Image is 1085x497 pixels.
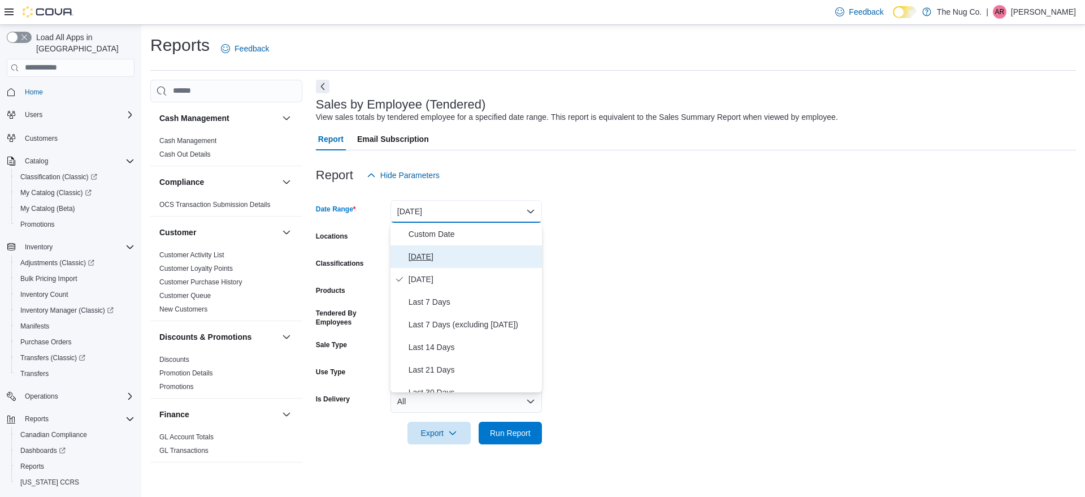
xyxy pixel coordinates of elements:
span: Users [20,108,134,122]
p: The Nug Co. [937,5,982,19]
label: Classifications [316,259,364,268]
span: Adjustments (Classic) [16,256,134,270]
button: Next [316,80,329,93]
button: [DATE] [390,200,542,223]
a: Manifests [16,319,54,333]
a: Feedback [831,1,888,23]
span: GL Account Totals [159,433,214,442]
span: Home [20,85,134,99]
span: Customers [25,134,58,143]
span: Promotions [20,220,55,229]
input: Dark Mode [893,6,917,18]
button: [US_STATE] CCRS [11,474,139,490]
a: Reports [16,460,49,473]
button: Customers [2,129,139,146]
label: Locations [316,232,348,241]
a: Promotions [16,218,59,231]
a: Adjustments (Classic) [16,256,99,270]
span: [US_STATE] CCRS [20,478,79,487]
span: Customer Loyalty Points [159,264,233,273]
a: Customer Purchase History [159,278,242,286]
button: Finance [280,408,293,421]
p: | [986,5,988,19]
label: Date Range [316,205,356,214]
a: Customer Loyalty Points [159,265,233,273]
span: Last 7 Days (excluding [DATE]) [409,318,537,331]
button: Operations [2,388,139,404]
button: Reports [11,459,139,474]
a: Customer Queue [159,292,211,300]
button: Users [20,108,47,122]
span: Transfers [20,369,49,378]
span: Catalog [25,157,48,166]
button: Discounts & Promotions [280,330,293,344]
button: Inventory [2,239,139,255]
a: Home [20,85,47,99]
span: Classification (Classic) [16,170,134,184]
button: Compliance [159,176,277,188]
span: Cash Out Details [159,150,211,159]
button: Manifests [11,318,139,334]
span: Home [25,88,43,97]
p: [PERSON_NAME] [1011,5,1076,19]
label: Is Delivery [316,395,350,404]
span: AR [995,5,1005,19]
span: Reports [20,462,44,471]
h3: Customer [159,227,196,238]
button: Customer [159,227,277,238]
span: Email Subscription [357,128,429,150]
span: Cash Management [159,136,216,145]
span: Purchase Orders [16,335,134,349]
span: Catalog [20,154,134,168]
label: Tendered By Employees [316,309,386,327]
span: Washington CCRS [16,476,134,489]
span: [DATE] [409,250,537,263]
h1: Reports [150,34,210,57]
div: Cash Management [150,134,302,166]
button: Export [407,422,471,444]
button: Transfers [11,366,139,382]
span: Bulk Pricing Import [20,274,77,283]
a: Inventory Manager (Classic) [11,302,139,318]
span: Canadian Compliance [16,428,134,442]
a: Feedback [216,37,274,60]
h3: Compliance [159,176,204,188]
h3: Sales by Employee (Tendered) [316,98,486,111]
span: Transfers (Classic) [16,351,134,365]
span: Manifests [20,322,49,331]
span: Feedback [235,43,269,54]
span: Promotion Details [159,369,213,378]
button: Compliance [280,175,293,189]
button: Inventory Count [11,287,139,302]
div: Finance [150,430,302,462]
span: Purchase Orders [20,338,72,347]
a: Discounts [159,356,189,364]
span: Users [25,110,42,119]
span: GL Transactions [159,446,209,455]
button: Finance [159,409,277,420]
a: Canadian Compliance [16,428,92,442]
a: Cash Management [159,137,216,145]
span: Run Report [490,427,531,439]
span: My Catalog (Beta) [16,202,134,215]
label: Use Type [316,368,345,377]
span: Last 14 Days [409,340,537,354]
button: My Catalog (Beta) [11,201,139,217]
span: Transfers [16,367,134,381]
span: Classification (Classic) [20,172,97,181]
button: Bulk Pricing Import [11,271,139,287]
div: Select listbox [390,223,542,392]
span: New Customers [159,305,207,314]
span: My Catalog (Classic) [16,186,134,200]
button: Canadian Compliance [11,427,139,443]
button: Run Report [479,422,542,444]
button: Inventory [159,473,277,484]
span: Operations [25,392,58,401]
button: Reports [20,412,53,426]
button: Users [2,107,139,123]
span: Transfers (Classic) [20,353,85,362]
span: Hide Parameters [380,170,440,181]
span: Dashboards [20,446,66,455]
span: Report [318,128,344,150]
button: All [390,390,542,413]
